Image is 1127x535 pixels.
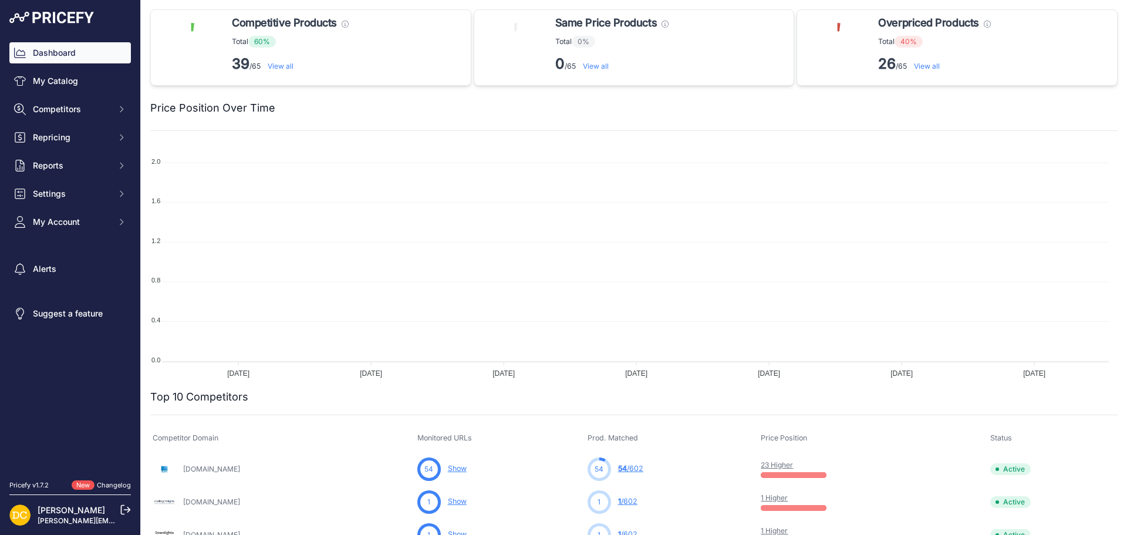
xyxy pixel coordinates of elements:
[232,55,349,73] p: /65
[232,15,337,31] span: Competitive Products
[268,62,293,70] a: View all
[618,464,627,473] span: 54
[183,497,240,506] a: [DOMAIN_NAME]
[151,317,160,324] tspan: 0.4
[9,127,131,148] button: Repricing
[761,460,793,469] a: 23 Higher
[248,36,276,48] span: 60%
[150,389,248,405] h2: Top 10 Competitors
[583,62,609,70] a: View all
[878,15,978,31] span: Overpriced Products
[990,433,1012,442] span: Status
[448,497,467,506] a: Show
[9,155,131,176] button: Reports
[33,188,110,200] span: Settings
[9,303,131,324] a: Suggest a feature
[9,99,131,120] button: Competitors
[555,36,669,48] p: Total
[183,465,240,473] a: [DOMAIN_NAME]
[417,433,472,442] span: Monitored URLs
[625,369,647,378] tspan: [DATE]
[758,369,780,378] tspan: [DATE]
[492,369,515,378] tspan: [DATE]
[424,464,433,475] span: 54
[97,481,131,489] a: Changelog
[555,55,565,72] strong: 0
[151,237,160,244] tspan: 1.2
[990,496,1031,508] span: Active
[360,369,382,378] tspan: [DATE]
[151,197,160,204] tspan: 1.6
[9,258,131,280] a: Alerts
[895,36,923,48] span: 40%
[618,497,621,506] span: 1
[878,55,990,73] p: /65
[9,70,131,92] a: My Catalog
[990,463,1031,475] span: Active
[618,464,643,473] a: 54/602
[151,356,160,364] tspan: 0.0
[151,277,160,284] tspan: 0.8
[33,103,110,115] span: Competitors
[153,433,218,442] span: Competitor Domain
[9,42,131,63] a: Dashboard
[9,12,94,23] img: Pricefy Logo
[555,15,657,31] span: Same Price Products
[572,36,595,48] span: 0%
[9,42,131,466] nav: Sidebar
[72,480,95,490] span: New
[150,100,275,116] h2: Price Position Over Time
[761,493,788,502] a: 1 Higher
[33,216,110,228] span: My Account
[427,497,430,507] span: 1
[761,433,807,442] span: Price Position
[33,160,110,171] span: Reports
[761,526,788,535] a: 1 Higher
[555,55,669,73] p: /65
[618,497,637,506] a: 1/602
[9,183,131,204] button: Settings
[38,505,105,515] a: [PERSON_NAME]
[9,480,49,490] div: Pricefy v1.7.2
[232,55,249,72] strong: 39
[878,55,896,72] strong: 26
[33,132,110,143] span: Repricing
[151,158,160,165] tspan: 2.0
[232,36,349,48] p: Total
[890,369,913,378] tspan: [DATE]
[9,211,131,233] button: My Account
[878,36,990,48] p: Total
[598,497,600,507] span: 1
[227,369,249,378] tspan: [DATE]
[38,516,218,525] a: [PERSON_NAME][EMAIL_ADDRESS][DOMAIN_NAME]
[448,464,467,473] a: Show
[1023,369,1045,378] tspan: [DATE]
[595,464,603,475] span: 54
[588,433,638,442] span: Prod. Matched
[914,62,940,70] a: View all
